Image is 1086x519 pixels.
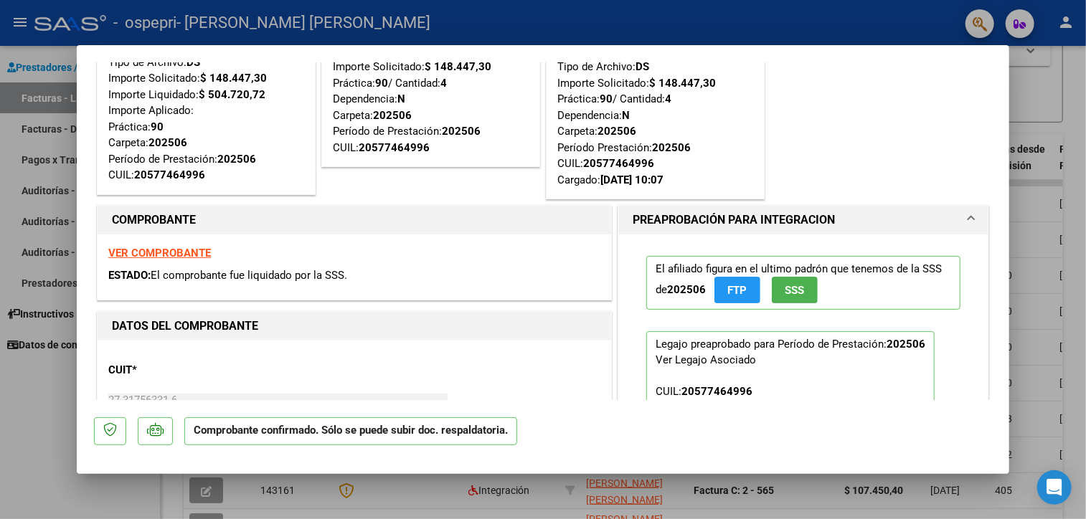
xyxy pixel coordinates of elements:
strong: $ 504.720,72 [199,88,265,101]
strong: COMPROBANTE [112,213,196,227]
span: El comprobante fue liquidado por la SSS. [151,269,347,282]
strong: 202506 [148,136,187,149]
strong: N [622,109,630,122]
strong: 202506 [652,141,691,154]
strong: 202506 [442,125,481,138]
p: El afiliado figura en el ultimo padrón que tenemos de la SSS de [646,256,960,310]
strong: 202506 [217,153,256,166]
div: 20577464996 [681,384,752,399]
span: FTP [728,284,747,297]
strong: 202506 [667,283,706,296]
div: Tipo de Archivo: Importe Solicitado: Práctica: / Cantidad: Dependencia: Carpeta: Período de Prest... [333,43,529,156]
div: 20577464996 [583,156,654,172]
div: Ver Legajo Asociado [656,352,756,368]
span: SSS [785,284,805,297]
strong: 4 [440,77,447,90]
mat-expansion-panel-header: PREAPROBACIÓN PARA INTEGRACION [618,206,988,234]
strong: DS [636,60,649,73]
span: ESTADO: [108,269,151,282]
strong: 202506 [598,125,636,138]
h1: PREAPROBACIÓN PARA INTEGRACION [633,211,835,229]
strong: DATOS DEL COMPROBANTE [112,319,258,333]
strong: 90 [151,120,164,133]
p: Comprobante confirmado. Sólo se puede subir doc. respaldatoria. [184,417,517,445]
div: PREAPROBACIÓN PARA INTEGRACION [618,234,988,502]
p: Legajo preaprobado para Período de Prestación: [646,331,935,469]
div: Tipo de Archivo: Importe Solicitado: Importe Liquidado: Importe Aplicado: Práctica: Carpeta: Perí... [108,54,304,184]
div: Tipo de Archivo: Importe Solicitado: Práctica: / Cantidad: Dependencia: Carpeta: Período Prestaci... [557,43,753,189]
span: CUIL: Nombre y Apellido: Período Desde: Período Hasta: Admite Dependencia: [656,385,915,461]
a: VER COMPROBANTE [108,247,211,259]
button: SSS [772,277,818,303]
strong: 202506 [887,338,925,351]
strong: N [397,92,405,105]
p: CUIT [108,362,256,378]
div: 20577464996 [134,167,205,184]
strong: DS [186,56,200,69]
strong: 90 [600,92,613,105]
strong: 90 [375,77,388,90]
strong: 202506 [373,109,412,122]
div: 20577464996 [359,140,430,156]
strong: [DATE] 10:07 [600,173,664,186]
strong: $ 148.447,30 [649,77,716,90]
button: FTP [714,277,760,303]
strong: 4 [665,92,671,105]
strong: $ 148.447,30 [425,60,491,73]
div: Open Intercom Messenger [1037,470,1072,505]
strong: $ 148.447,30 [200,72,267,85]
